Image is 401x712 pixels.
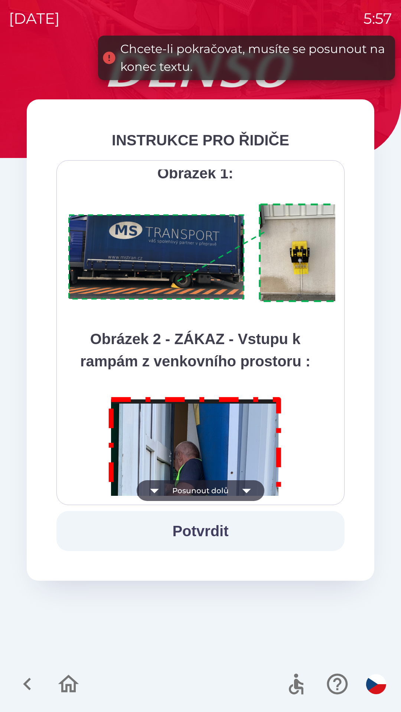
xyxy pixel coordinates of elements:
[157,165,234,181] strong: Obrázek 1:
[80,331,310,369] strong: Obrázek 2 - ZÁKAZ - Vstupu k rampám z venkovního prostoru :
[120,40,388,76] div: Chcete-li pokračovat, musíte se posunout na konec textu.
[366,674,386,694] img: cs flag
[137,480,264,501] button: Posunout dolů
[27,52,374,88] img: Logo
[363,7,392,30] p: 5:57
[56,511,345,551] button: Potvrdit
[66,199,354,307] img: A1ym8hFSA0ukAAAAAElFTkSuQmCC
[56,129,345,151] div: INSTRUKCE PRO ŘIDIČE
[100,387,290,660] img: M8MNayrTL6gAAAABJRU5ErkJggg==
[9,7,60,30] p: [DATE]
